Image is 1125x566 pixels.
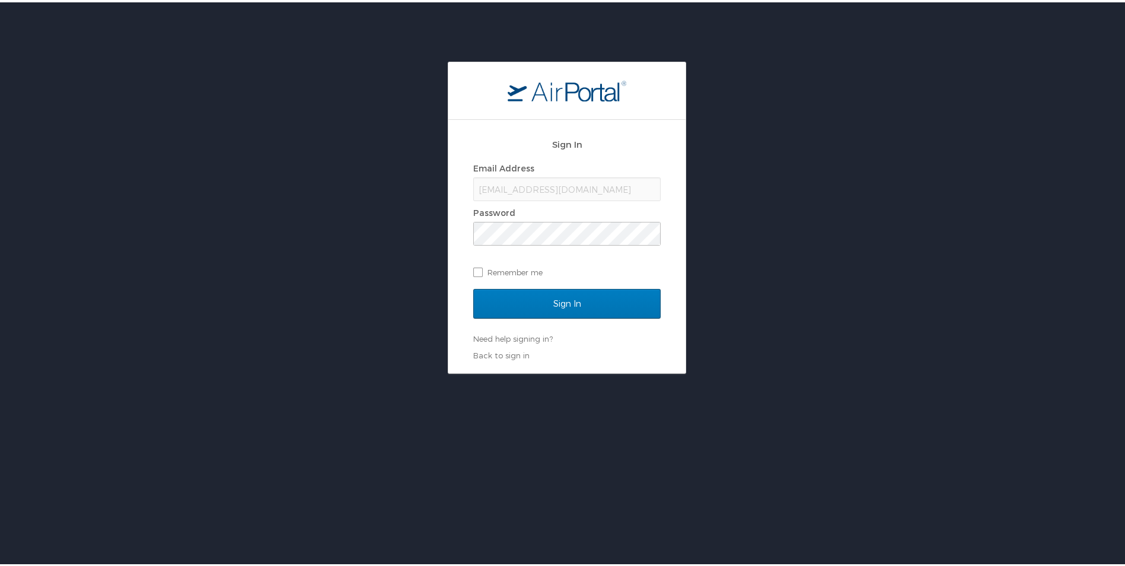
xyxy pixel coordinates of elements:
h2: Sign In [473,135,661,149]
label: Email Address [473,161,534,171]
label: Remember me [473,261,661,279]
img: logo [508,78,626,99]
label: Password [473,205,515,215]
a: Need help signing in? [473,332,553,341]
input: Sign In [473,287,661,316]
a: Back to sign in [473,348,530,358]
